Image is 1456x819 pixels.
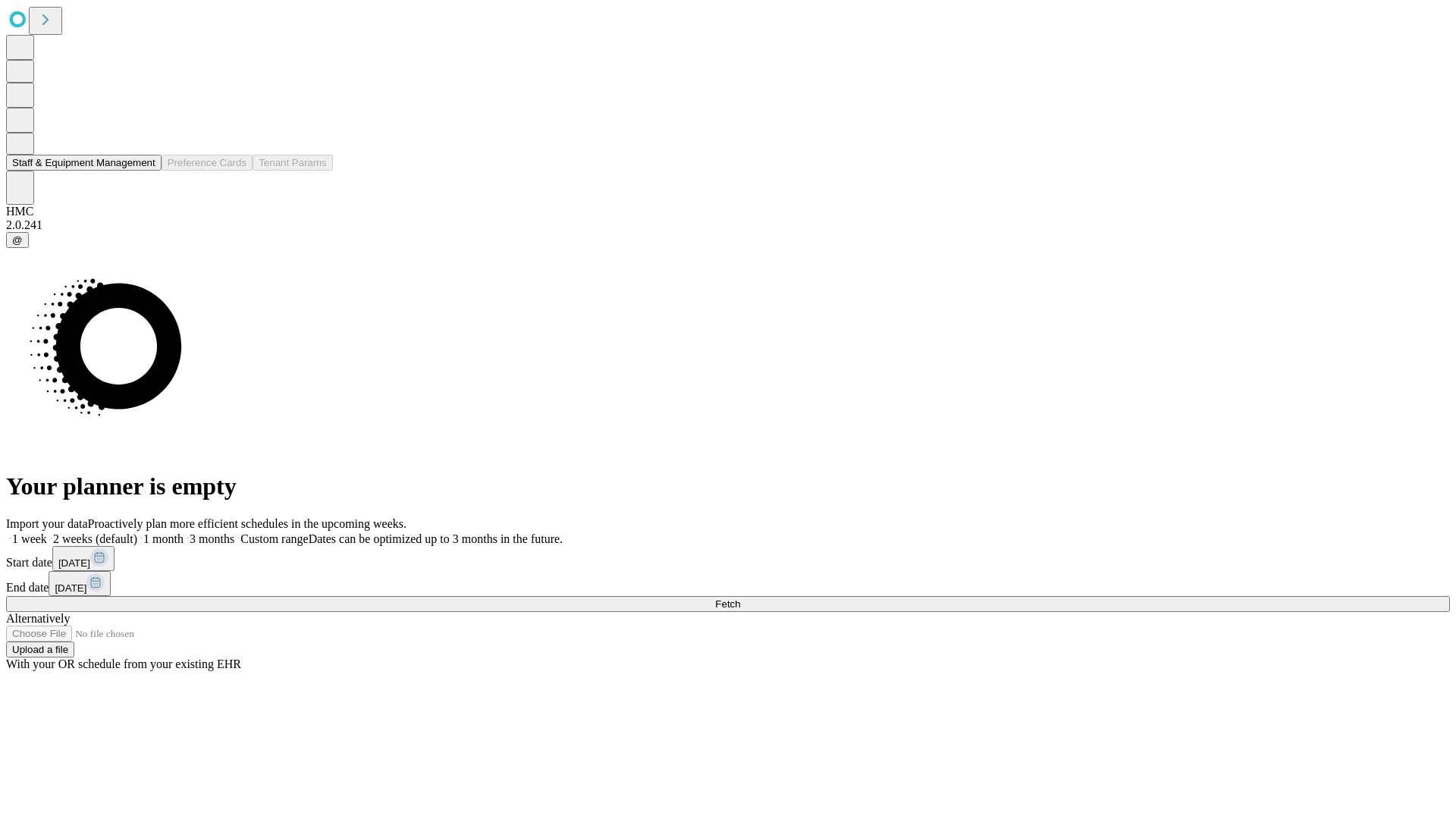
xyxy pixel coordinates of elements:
button: Tenant Params [253,155,333,171]
button: Staff & Equipment Management [6,155,162,171]
span: 1 week [12,532,47,545]
div: End date [6,571,1450,596]
div: Start date [6,546,1450,571]
button: [DATE] [49,571,111,596]
div: HMC [6,205,1450,218]
span: Import your data [6,517,88,530]
span: 1 month [143,532,184,545]
span: Fetch [715,598,740,610]
span: Custom range [240,532,308,545]
button: [DATE] [52,546,115,571]
span: Proactively plan more efficient schedules in the upcoming weeks. [88,517,406,530]
span: 3 months [190,532,234,545]
span: With your OR schedule from your existing EHR [6,657,241,670]
button: Preference Cards [162,155,253,171]
span: @ [12,234,23,246]
span: [DATE] [58,557,90,569]
button: Fetch [6,596,1450,612]
div: 2.0.241 [6,218,1450,232]
span: Dates can be optimized up to 3 months in the future. [309,532,563,545]
h1: Your planner is empty [6,472,1450,500]
button: @ [6,232,29,248]
button: Upload a file [6,642,74,657]
span: Alternatively [6,612,70,625]
span: 2 weeks (default) [53,532,137,545]
span: [DATE] [55,582,86,594]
